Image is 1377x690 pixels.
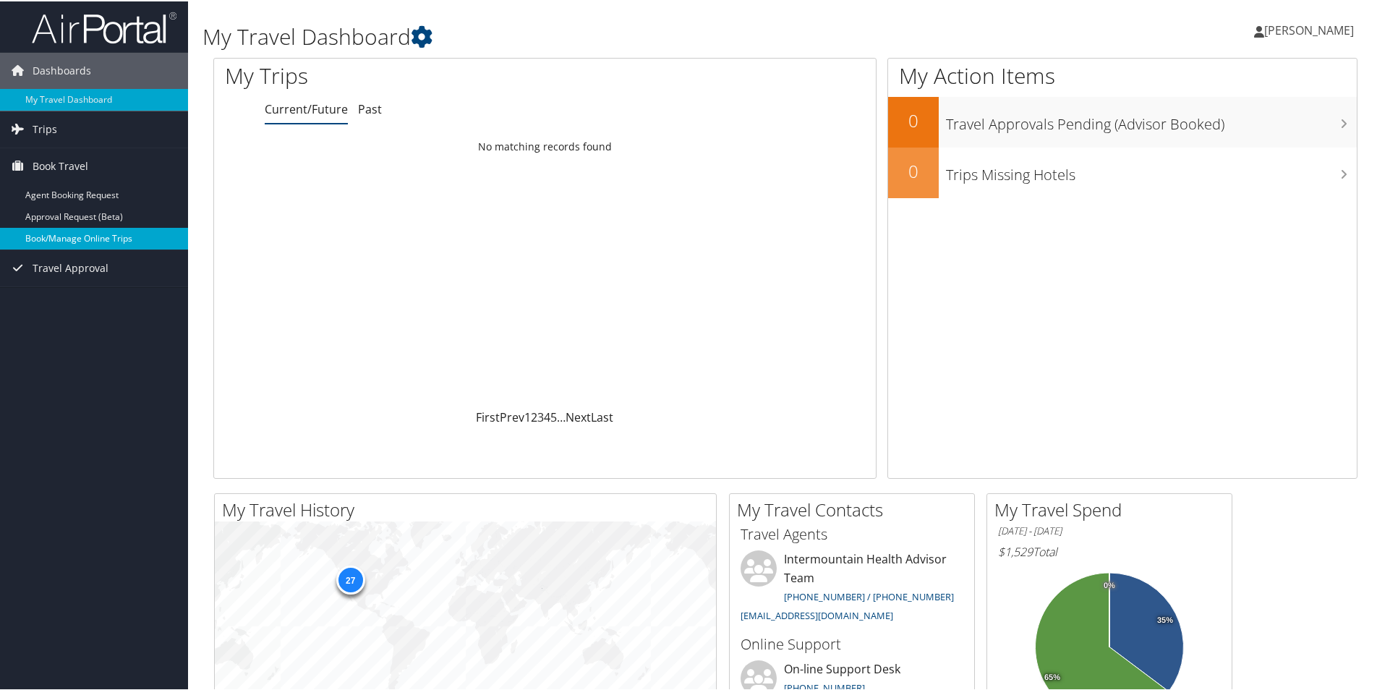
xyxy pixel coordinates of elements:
h2: My Travel History [222,496,716,521]
h2: My Travel Contacts [737,496,974,521]
h1: My Action Items [888,59,1357,90]
a: [EMAIL_ADDRESS][DOMAIN_NAME] [741,608,893,621]
div: 27 [336,564,364,593]
h2: 0 [888,107,939,132]
h2: My Travel Spend [994,496,1232,521]
a: [PHONE_NUMBER] / [PHONE_NUMBER] [784,589,954,602]
h1: My Trips [225,59,589,90]
a: 2 [531,408,537,424]
h6: [DATE] - [DATE] [998,523,1221,537]
span: Trips [33,110,57,146]
a: Last [591,408,613,424]
span: Dashboards [33,51,91,88]
h3: Trips Missing Hotels [946,156,1357,184]
h3: Travel Agents [741,523,963,543]
a: 4 [544,408,550,424]
a: 0Travel Approvals Pending (Advisor Booked) [888,95,1357,146]
a: Prev [500,408,524,424]
a: Next [566,408,591,424]
td: No matching records found [214,132,876,158]
li: Intermountain Health Advisor Team [733,549,971,626]
span: Travel Approval [33,249,108,285]
a: First [476,408,500,424]
h2: 0 [888,158,939,182]
a: Past [358,100,382,116]
tspan: 65% [1044,672,1060,681]
a: 3 [537,408,544,424]
a: 1 [524,408,531,424]
a: 5 [550,408,557,424]
h3: Travel Approvals Pending (Advisor Booked) [946,106,1357,133]
span: [PERSON_NAME] [1264,21,1354,37]
span: … [557,408,566,424]
span: $1,529 [998,542,1033,558]
span: Book Travel [33,147,88,183]
a: 0Trips Missing Hotels [888,146,1357,197]
img: airportal-logo.png [32,9,176,43]
a: Current/Future [265,100,348,116]
h1: My Travel Dashboard [202,20,980,51]
h6: Total [998,542,1221,558]
tspan: 35% [1157,615,1173,623]
a: [PERSON_NAME] [1254,7,1368,51]
tspan: 0% [1104,580,1115,589]
h3: Online Support [741,633,963,653]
